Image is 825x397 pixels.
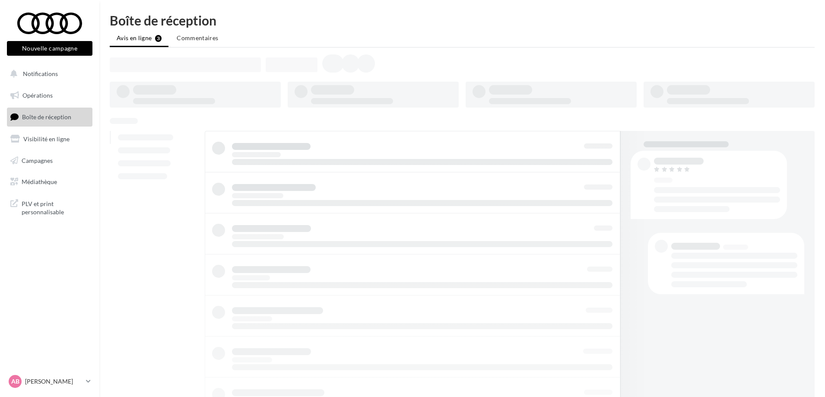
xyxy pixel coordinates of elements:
[7,41,92,56] button: Nouvelle campagne
[7,373,92,390] a: AB [PERSON_NAME]
[22,198,89,216] span: PLV et print personnalisable
[5,152,94,170] a: Campagnes
[22,113,71,121] span: Boîte de réception
[22,156,53,164] span: Campagnes
[23,135,70,143] span: Visibilité en ligne
[22,92,53,99] span: Opérations
[22,178,57,185] span: Médiathèque
[23,70,58,77] span: Notifications
[25,377,82,386] p: [PERSON_NAME]
[5,86,94,105] a: Opérations
[177,34,218,41] span: Commentaires
[5,65,91,83] button: Notifications
[11,377,19,386] span: AB
[110,14,815,27] div: Boîte de réception
[5,173,94,191] a: Médiathèque
[5,194,94,220] a: PLV et print personnalisable
[5,108,94,126] a: Boîte de réception
[5,130,94,148] a: Visibilité en ligne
